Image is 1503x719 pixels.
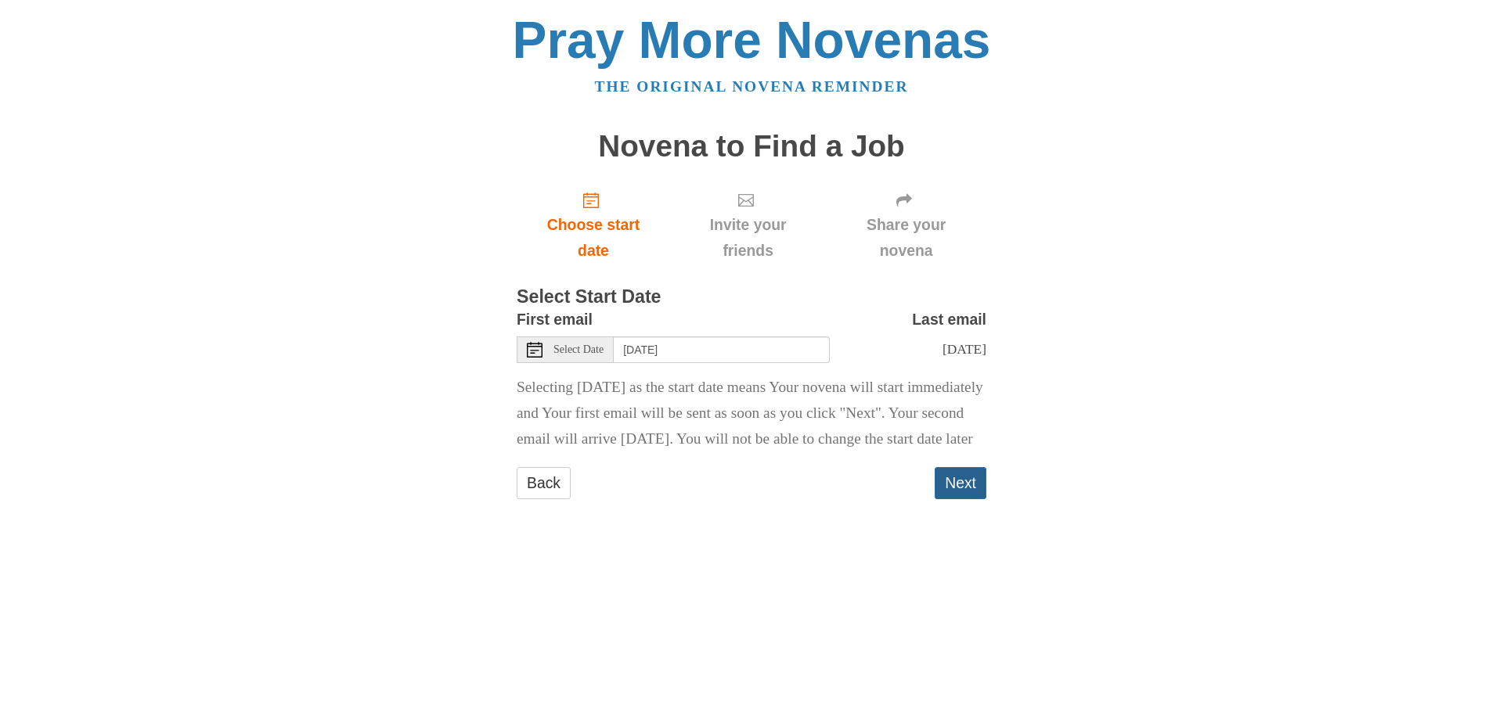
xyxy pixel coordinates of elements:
h3: Select Start Date [517,287,986,307]
span: [DATE] [943,341,986,357]
label: First email [517,307,593,333]
a: Pray More Novenas [513,11,991,69]
input: Use the arrow keys to pick a date [614,336,830,363]
span: Share your novena [842,212,971,264]
div: Click "Next" to confirm your start date first. [826,178,986,271]
div: Click "Next" to confirm your start date first. [670,178,826,271]
h1: Novena to Find a Job [517,130,986,164]
a: Back [517,467,571,499]
label: Last email [912,307,986,333]
p: Selecting [DATE] as the start date means Your novena will start immediately and Your first email ... [517,375,986,452]
a: The original novena reminder [595,78,909,95]
span: Select Date [553,344,604,355]
a: Choose start date [517,178,670,271]
span: Invite your friends [686,212,810,264]
span: Choose start date [532,212,654,264]
button: Next [935,467,986,499]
